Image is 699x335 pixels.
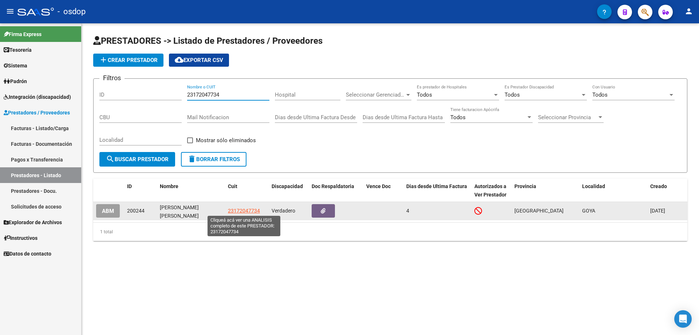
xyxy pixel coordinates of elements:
span: Autorizados a Ver Prestador [474,183,506,198]
span: Tesorería [4,46,32,54]
datatable-header-cell: Localidad [579,179,647,203]
span: Prestadores / Proveedores [4,109,70,117]
span: Dias desde Ultima Factura [406,183,467,189]
datatable-header-cell: Cuit [225,179,269,203]
mat-icon: person [684,7,693,16]
span: Sistema [4,62,27,70]
span: Buscar Prestador [106,156,169,163]
datatable-header-cell: Nombre [157,179,225,203]
span: Provincia [514,183,536,189]
datatable-header-cell: Provincia [512,179,580,203]
span: Seleccionar Gerenciador [346,91,405,98]
span: Seleccionar Provincia [538,114,597,121]
span: Padrón [4,77,27,85]
div: 1 total [93,223,687,241]
span: Explorador de Archivos [4,218,62,226]
datatable-header-cell: Dias desde Ultima Factura [403,179,471,203]
span: 23172047734 [228,208,260,214]
span: Cuit [228,183,237,189]
span: Todos [417,91,432,98]
span: ID [127,183,132,189]
span: Datos de contacto [4,250,51,258]
h3: Filtros [99,73,125,83]
span: Integración (discapacidad) [4,93,71,101]
mat-icon: add [99,55,108,64]
mat-icon: cloud_download [175,55,183,64]
span: Todos [450,114,466,121]
button: Borrar Filtros [181,152,246,167]
span: Crear Prestador [99,57,158,63]
span: PRESTADORES -> Listado de Prestadores / Proveedores [93,36,323,46]
span: Localidad [582,183,605,189]
span: GOYA [582,208,595,214]
span: Verdadero [272,208,295,214]
datatable-header-cell: Doc Respaldatoria [309,179,363,203]
span: Exportar CSV [175,57,223,63]
button: Buscar Prestador [99,152,175,167]
span: Mostrar sólo eliminados [196,136,256,145]
span: - osdop [58,4,86,20]
span: 4 [406,208,409,214]
datatable-header-cell: Creado [647,179,687,203]
button: Exportar CSV [169,54,229,67]
mat-icon: menu [6,7,15,16]
span: Firma Express [4,30,42,38]
span: Instructivos [4,234,37,242]
span: Todos [505,91,520,98]
div: Open Intercom Messenger [674,310,692,328]
span: Discapacidad [272,183,303,189]
span: ABM [102,208,114,214]
span: Nombre [160,183,178,189]
button: ABM [96,204,120,218]
mat-icon: search [106,155,115,163]
button: Crear Prestador [93,54,163,67]
datatable-header-cell: ID [124,179,157,203]
span: 200244 [127,208,145,214]
datatable-header-cell: Autorizados a Ver Prestador [471,179,512,203]
span: Doc Respaldatoria [312,183,354,189]
div: [PERSON_NAME] [PERSON_NAME] [160,203,222,219]
span: [DATE] [650,208,665,214]
mat-icon: delete [187,155,196,163]
span: [GEOGRAPHIC_DATA] [514,208,564,214]
datatable-header-cell: Discapacidad [269,179,309,203]
datatable-header-cell: Vence Doc [363,179,403,203]
span: Todos [592,91,608,98]
span: Borrar Filtros [187,156,240,163]
span: Vence Doc [366,183,391,189]
span: Creado [650,183,667,189]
